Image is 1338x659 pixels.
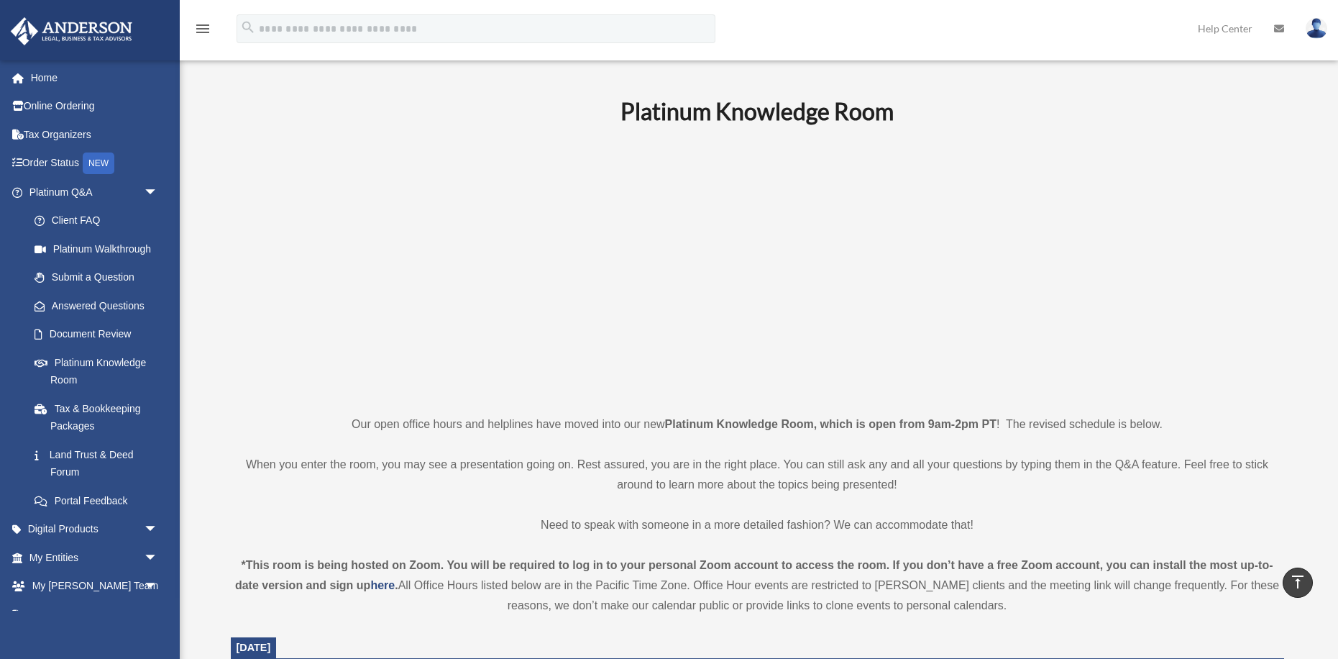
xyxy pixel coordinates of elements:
[370,579,395,591] a: here
[541,145,973,388] iframe: 231110_Toby_KnowledgeRoom
[20,291,180,320] a: Answered Questions
[20,235,180,263] a: Platinum Walkthrough
[620,97,894,125] b: Platinum Knowledge Room
[144,178,173,207] span: arrow_drop_down
[10,178,180,206] a: Platinum Q&Aarrow_drop_down
[1289,573,1306,591] i: vertical_align_top
[10,543,180,572] a: My Entitiesarrow_drop_down
[231,455,1284,495] p: When you enter the room, you may see a presentation going on. Rest assured, you are in the right ...
[240,19,256,35] i: search
[395,579,398,591] strong: .
[144,515,173,545] span: arrow_drop_down
[194,25,211,37] a: menu
[231,414,1284,435] p: Our open office hours and helplines have moved into our new ! The revised schedule is below.
[10,600,180,629] a: My Documentsarrow_drop_down
[20,440,180,486] a: Land Trust & Deed Forum
[20,348,173,394] a: Platinum Knowledge Room
[10,92,180,121] a: Online Ordering
[10,149,180,178] a: Order StatusNEW
[20,206,180,235] a: Client FAQ
[235,559,1273,591] strong: *This room is being hosted on Zoom. You will be required to log in to your personal Zoom account ...
[231,515,1284,535] p: Need to speak with someone in a more detailed fashion? We can accommodate that!
[10,515,180,544] a: Digital Productsarrow_drop_down
[237,642,271,653] span: [DATE]
[20,320,180,349] a: Document Review
[10,120,180,149] a: Tax Organizers
[1283,568,1313,598] a: vertical_align_top
[10,63,180,92] a: Home
[20,394,180,440] a: Tax & Bookkeeping Packages
[10,572,180,601] a: My [PERSON_NAME] Teamarrow_drop_down
[194,20,211,37] i: menu
[20,263,180,292] a: Submit a Question
[20,486,180,515] a: Portal Feedback
[83,153,114,174] div: NEW
[144,543,173,573] span: arrow_drop_down
[231,555,1284,616] div: All Office Hours listed below are in the Pacific Time Zone. Office Hour events are restricted to ...
[144,572,173,601] span: arrow_drop_down
[665,418,996,430] strong: Platinum Knowledge Room, which is open from 9am-2pm PT
[144,600,173,630] span: arrow_drop_down
[6,17,137,45] img: Anderson Advisors Platinum Portal
[1306,18,1327,39] img: User Pic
